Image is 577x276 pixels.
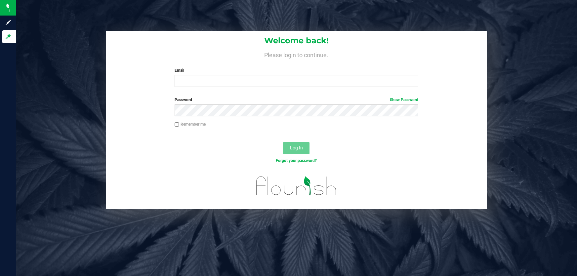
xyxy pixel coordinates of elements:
[5,33,12,40] inline-svg: Log in
[276,158,317,163] a: Forgot your password?
[290,145,303,150] span: Log In
[106,36,487,45] h1: Welcome back!
[390,98,418,102] a: Show Password
[283,142,309,154] button: Log In
[249,171,344,201] img: flourish_logo.svg
[175,67,419,73] label: Email
[175,98,192,102] span: Password
[106,50,487,58] h4: Please login to continue.
[175,121,206,127] label: Remember me
[5,19,12,26] inline-svg: Sign up
[175,122,179,127] input: Remember me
